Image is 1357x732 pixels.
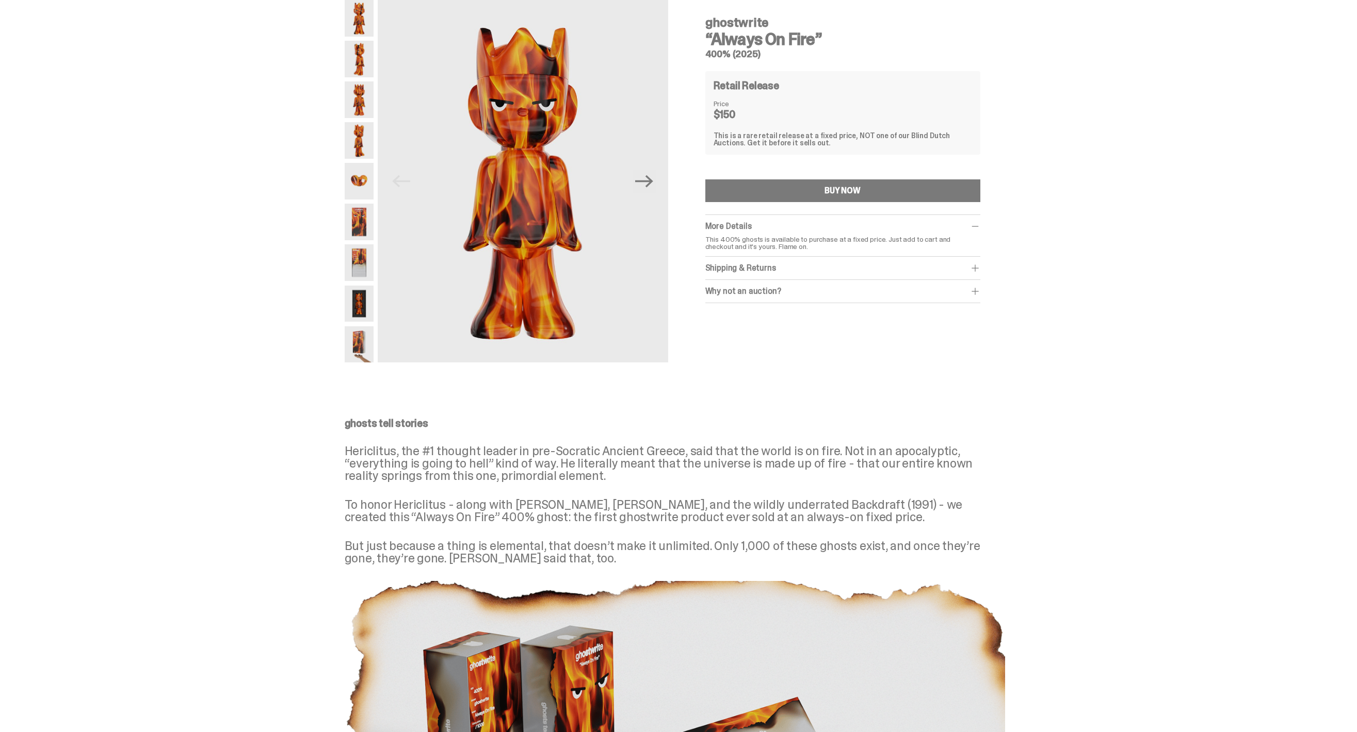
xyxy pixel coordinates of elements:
p: This 400% ghosts is available to purchase at a fixed price. Just add to cart and checkout and it'... [705,236,980,250]
img: Always-On-Fire---Website-Archive.2497X.png [345,286,374,322]
p: But just because a thing is elemental, that doesn’t make it unlimited. Only 1,000 of these ghosts... [345,540,1005,564]
p: ghosts tell stories [345,418,1005,428]
p: To honor Hericlitus - along with [PERSON_NAME], [PERSON_NAME], and the wildly underrated Backdraf... [345,498,1005,523]
img: Always-On-Fire---Website-Archive.2490X.png [345,163,374,199]
div: This is a rare retail release at a fixed price, NOT one of our Blind Dutch Auctions. Get it befor... [714,132,972,146]
dd: $150 [714,109,765,120]
img: Always-On-Fire---Website-Archive.2485X.png [345,41,374,77]
span: More Details [705,221,752,231]
img: Always-On-Fire---Website-Archive.2491X.png [345,204,374,240]
img: Always-On-Fire---Website-Archive.2522XX.png [345,326,374,363]
button: BUY NOW [705,179,980,202]
div: BUY NOW [825,187,861,195]
p: Hericlitus, the #1 thought leader in pre-Socratic Ancient Greece, said that the world is on fire.... [345,445,1005,482]
h4: Retail Release [714,80,779,91]
dt: Price [714,100,765,107]
h5: 400% (2025) [705,49,980,59]
img: Always-On-Fire---Website-Archive.2489X.png [345,122,374,159]
div: Why not an auction? [705,286,980,296]
div: Shipping & Returns [705,263,980,273]
h4: ghostwrite [705,16,980,29]
h3: “Always On Fire” [705,31,980,47]
img: Always-On-Fire---Website-Archive.2494X.png [345,244,374,281]
img: Always-On-Fire---Website-Archive.2487X.png [345,81,374,118]
button: Next [633,170,656,193]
